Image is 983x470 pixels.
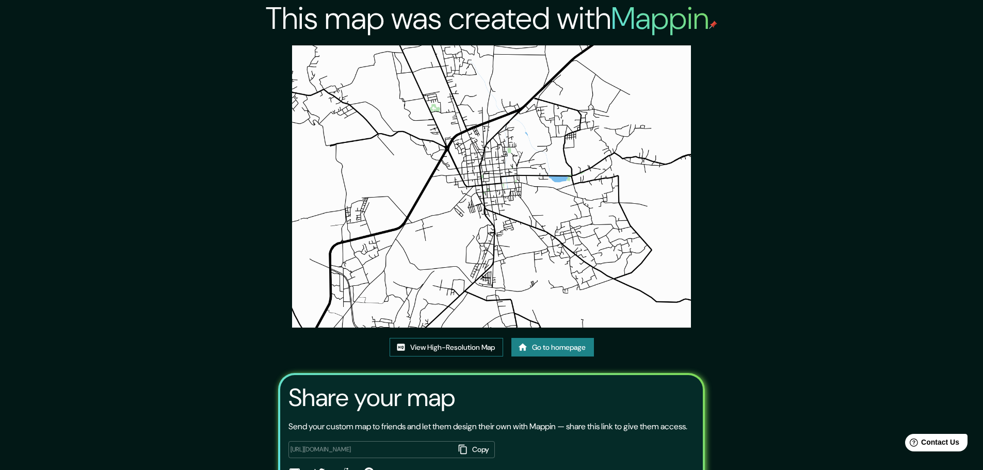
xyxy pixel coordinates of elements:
[891,430,972,459] iframe: Help widget launcher
[455,441,495,458] button: Copy
[390,338,503,357] a: View High-Resolution Map
[511,338,594,357] a: Go to homepage
[709,21,717,29] img: mappin-pin
[288,420,687,433] p: Send your custom map to friends and let them design their own with Mappin — share this link to gi...
[292,45,691,328] img: created-map
[288,383,455,412] h3: Share your map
